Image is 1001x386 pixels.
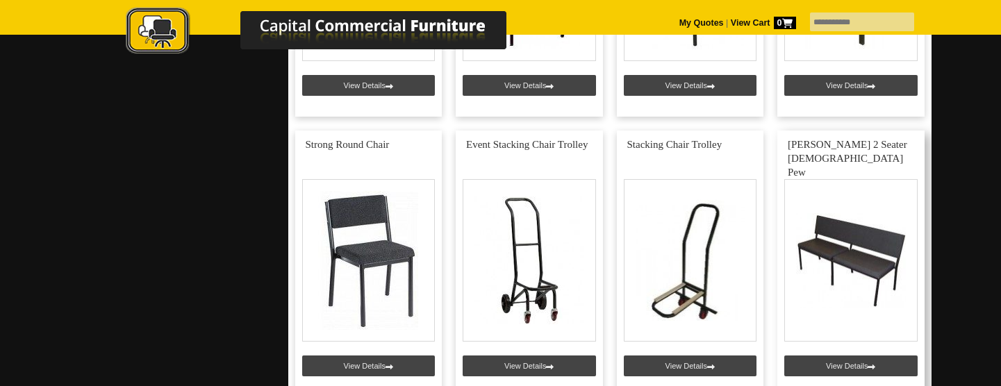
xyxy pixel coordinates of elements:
[88,7,574,58] img: Capital Commercial Furniture Logo
[728,18,795,28] a: View Cart0
[679,18,724,28] a: My Quotes
[88,7,574,62] a: Capital Commercial Furniture Logo
[731,18,796,28] strong: View Cart
[774,17,796,29] span: 0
